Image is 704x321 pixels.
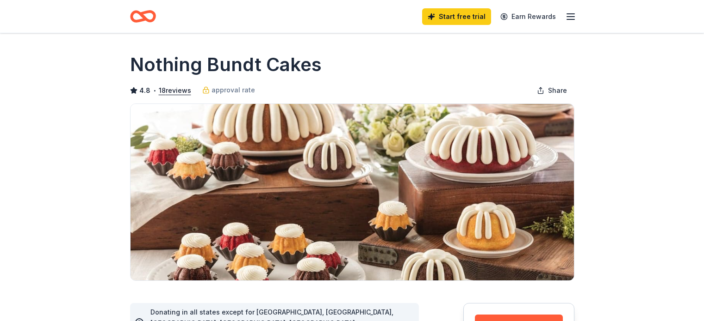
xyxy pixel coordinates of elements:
button: 18reviews [159,85,191,96]
a: Home [130,6,156,27]
span: Share [548,85,567,96]
a: Start free trial [422,8,491,25]
button: Share [530,81,574,100]
span: 4.8 [139,85,150,96]
span: • [153,87,156,94]
img: Image for Nothing Bundt Cakes [131,104,574,280]
a: approval rate [202,85,255,96]
span: approval rate [212,85,255,96]
a: Earn Rewards [495,8,561,25]
h1: Nothing Bundt Cakes [130,52,322,78]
